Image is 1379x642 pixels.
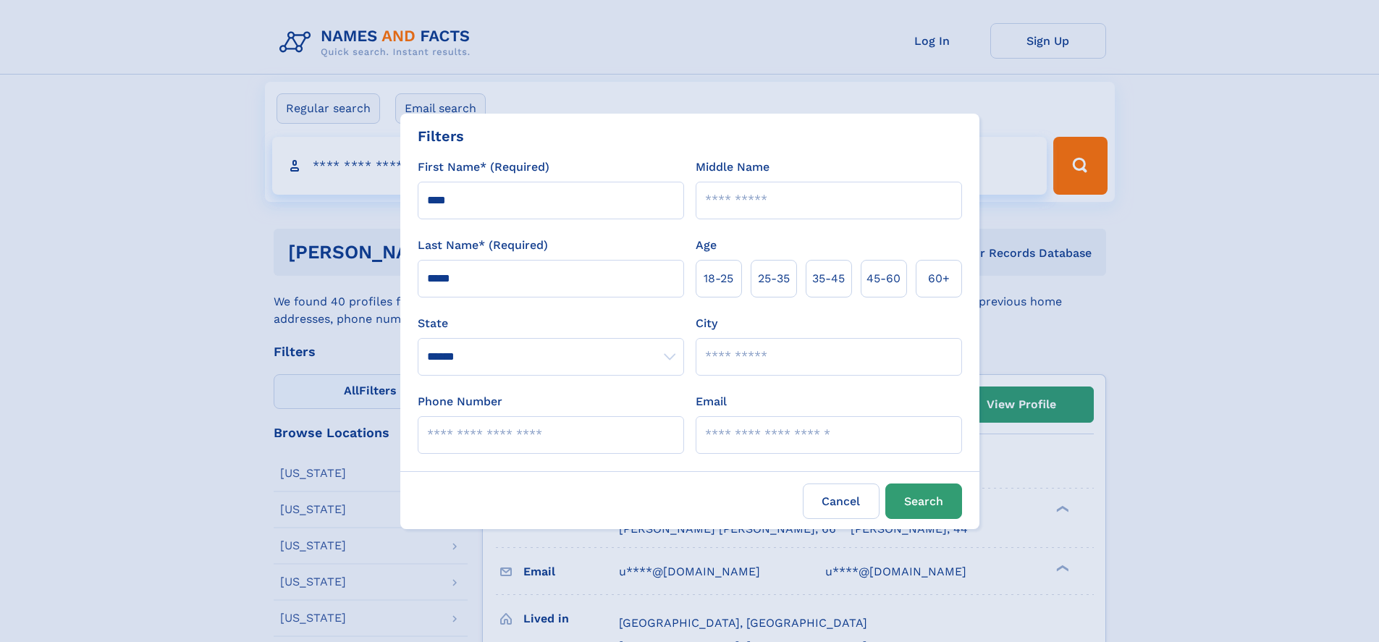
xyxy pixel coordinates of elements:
[696,159,769,176] label: Middle Name
[696,315,717,332] label: City
[696,393,727,410] label: Email
[418,125,464,147] div: Filters
[885,483,962,519] button: Search
[696,237,717,254] label: Age
[418,159,549,176] label: First Name* (Required)
[928,270,950,287] span: 60+
[803,483,880,519] label: Cancel
[418,315,684,332] label: State
[418,237,548,254] label: Last Name* (Required)
[758,270,790,287] span: 25‑35
[866,270,901,287] span: 45‑60
[418,393,502,410] label: Phone Number
[704,270,733,287] span: 18‑25
[812,270,845,287] span: 35‑45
